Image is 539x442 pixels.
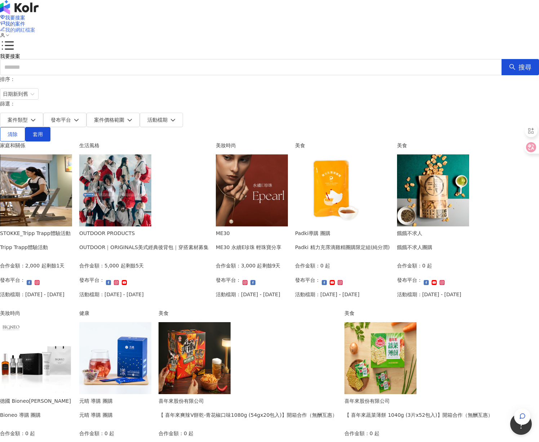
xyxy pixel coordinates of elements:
div: OUTDOOR PRODUCTS [79,229,209,237]
img: 【OUTDOOR】ORIGINALS美式經典後背包M [79,154,151,226]
div: Padki導購 團購 [295,229,390,237]
div: 美食 [295,141,390,149]
img: 喜年來蔬菜薄餅 1040g (3片x52包入 [344,322,416,394]
p: 合作金額： [79,429,104,437]
p: 合作金額： [295,262,320,270]
p: 發布平台： [79,276,104,284]
p: 活動檔期：[DATE] - [DATE] [79,290,144,298]
button: 發布平台 [43,113,86,127]
div: 【 喜年來蔬菜薄餅 1040g (3片x52包入)】開箱合作（無酬互惠） [344,411,493,419]
div: ME30 永續E珍珠 輕珠寶分享 [216,243,282,251]
div: OUTDOOR｜ORIGINALS美式經典後背包｜穿搭素材募集 [79,243,209,251]
span: 清除 [8,131,18,137]
p: 0 起 [184,429,193,437]
div: 喜年來股份有限公司 [159,397,337,405]
span: 搜尋 [518,63,531,71]
p: 合作金額： [216,262,241,270]
p: 0 起 [422,262,432,270]
p: 剩餘9天 [262,262,281,270]
p: 3,000 起 [241,262,262,270]
span: search [509,64,516,70]
p: 活動檔期：[DATE] - [DATE] [295,290,360,298]
span: 我要接案 [5,15,25,21]
div: Padki 精力充霈滴雞精團購限定組(純分潤) [295,243,390,251]
div: 生活風格 [79,141,209,149]
iframe: Help Scout Beacon - Open [510,413,532,435]
p: 發布平台： [397,276,422,284]
p: 0 起 [104,429,114,437]
div: 元晴 導購 團購 [79,397,113,405]
div: 美食 [344,309,493,317]
p: 剩餘5天 [126,262,144,270]
span: 我的案件 [5,21,25,27]
img: 餓餓不求人系列 [397,154,469,226]
p: 0 起 [370,429,379,437]
p: 活動檔期：[DATE] - [DATE] [216,290,280,298]
button: 搜尋 [502,59,539,75]
p: 發布平台： [216,276,241,284]
div: 美妝時尚 [216,141,288,149]
p: 2,000 起 [25,262,46,270]
button: 活動檔期 [140,113,183,127]
div: ME30 [216,229,282,237]
span: 我的網紅檔案 [5,27,35,33]
img: ME30 永續E珍珠 系列輕珠寶 [216,154,288,226]
div: 元晴 導購 團購 [79,411,113,419]
div: 【 喜年來爽辣V餅乾-青花椒口味1080g (54gx20包入)】開箱合作（無酬互惠） [159,411,337,419]
span: 套用 [33,131,43,137]
span: 案件類型 [8,117,28,123]
div: 餓餓不求人 [397,229,432,237]
div: 餓餓不求人團購 [397,243,432,251]
p: 合作金額： [79,262,104,270]
p: 活動檔期：[DATE] - [DATE] [397,290,462,298]
p: 合作金額： [159,429,184,437]
p: 合作金額： [397,262,422,270]
img: 漾漾神｜活力莓果康普茶沖泡粉 [79,322,151,394]
div: 美食 [397,141,469,149]
div: 喜年來股份有限公司 [344,397,493,405]
p: 發布平台： [295,276,320,284]
span: 發布平台 [51,117,71,123]
p: 合作金額： [344,429,370,437]
img: Padki 精力充霈滴雞精(團購限定組) [295,154,367,226]
div: 美食 [159,309,337,317]
p: 5,000 起 [104,262,126,270]
button: 套用 [25,127,50,141]
span: 活動檔期 [147,117,168,123]
span: 日期新到舊 [3,89,36,99]
p: 0 起 [25,429,35,437]
p: 0 起 [320,262,330,270]
img: 喜年來爽辣V餅乾-青花椒口味1080g (54gx20包入) [159,322,231,394]
button: 案件價格範圍 [86,113,140,127]
div: 健康 [79,309,151,317]
span: 案件價格範圍 [94,117,124,123]
p: 剩餘1天 [46,262,65,270]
